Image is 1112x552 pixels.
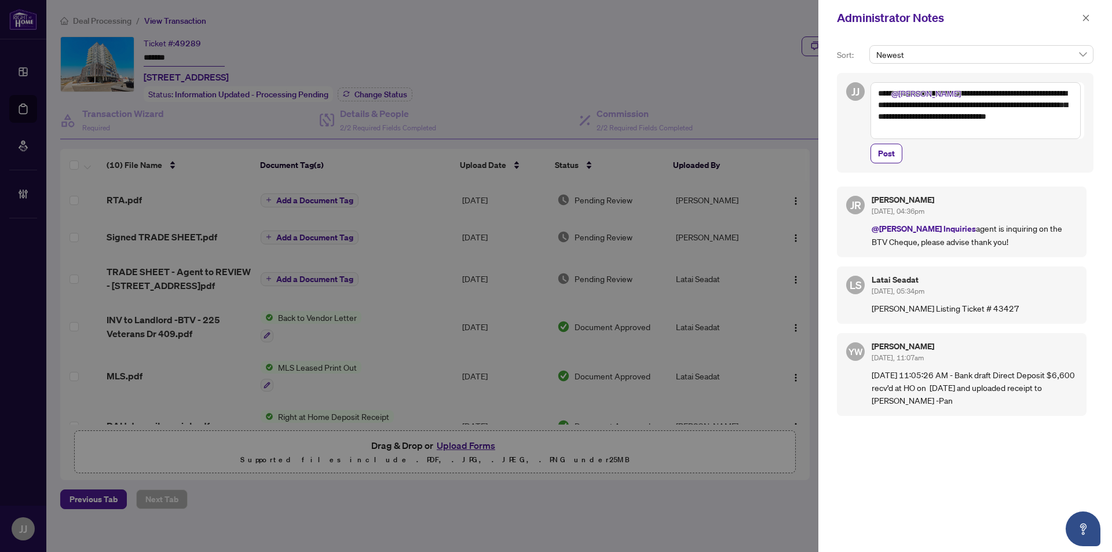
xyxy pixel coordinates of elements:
[876,46,1087,63] span: Newest
[872,342,1077,350] h5: [PERSON_NAME]
[872,276,1077,284] h5: Latai Seadat
[872,207,924,215] span: [DATE], 04:36pm
[1082,14,1090,22] span: close
[1066,511,1100,546] button: Open asap
[850,197,861,213] span: JR
[872,222,1077,248] p: agent is inquiring on the BTV Cheque, please advise thank you!
[872,223,976,234] span: @[PERSON_NAME] Inquiries
[850,277,862,293] span: LS
[872,353,924,362] span: [DATE], 11:07am
[837,49,865,61] p: Sort:
[870,144,902,163] button: Post
[872,287,924,295] span: [DATE], 05:34pm
[872,196,1077,204] h5: [PERSON_NAME]
[878,144,895,163] span: Post
[872,368,1077,407] p: [DATE] 11:05:26 AM - Bank draft Direct Deposit $6,600 recv’d at HO on [DATE] and uploaded receipt...
[848,345,863,359] span: YW
[872,302,1077,315] p: [PERSON_NAME] Listing Ticket # 43427
[837,9,1078,27] div: Administrator Notes
[851,83,859,100] span: JJ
